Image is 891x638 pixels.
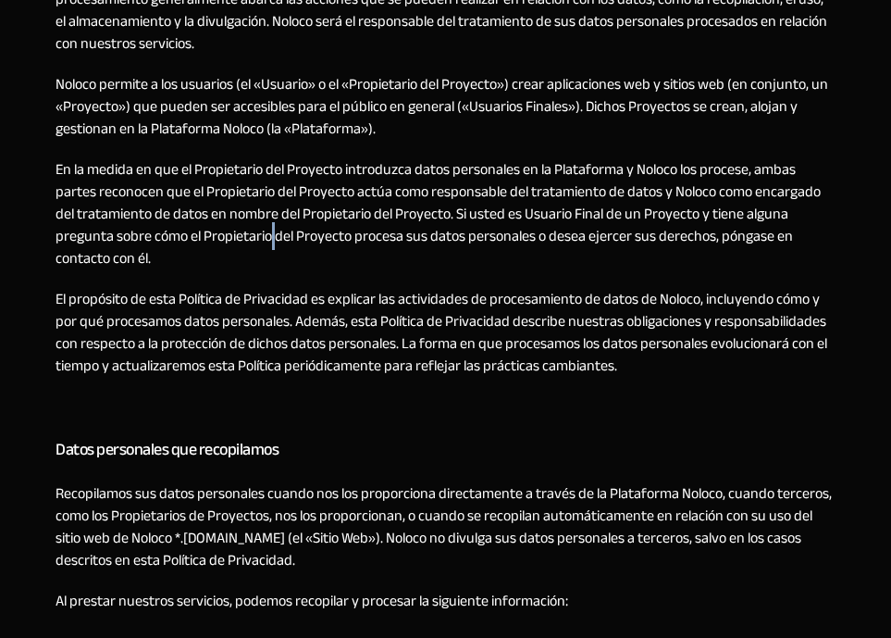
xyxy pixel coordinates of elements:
[56,480,832,574] font: Recopilamos sus datos personales cuando nos los proporciona directamente a través de la Plataform...
[56,587,568,615] font: Al prestar nuestros servicios, podemos recopilar y procesar la siguiente información:
[56,434,278,465] font: Datos personales que recopilamos
[56,156,821,272] font: En la medida en que el Propietario del Proyecto introduzca datos personales en la Plataforma y No...
[56,285,827,380] font: El propósito de esta Política de Privacidad es explicar las actividades de procesamiento de datos...
[56,70,828,143] font: Noloco permite a los usuarios (el «Usuario» o el «Propietario del Proyecto») crear aplicaciones w...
